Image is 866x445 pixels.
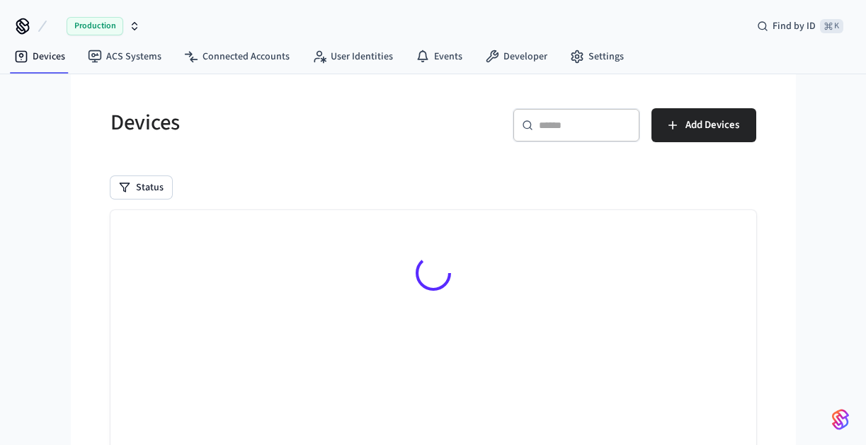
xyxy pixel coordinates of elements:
[301,44,404,69] a: User Identities
[404,44,474,69] a: Events
[820,19,843,33] span: ⌘ K
[67,17,123,35] span: Production
[559,44,635,69] a: Settings
[76,44,173,69] a: ACS Systems
[110,108,425,137] h5: Devices
[110,176,172,199] button: Status
[474,44,559,69] a: Developer
[685,116,739,134] span: Add Devices
[3,44,76,69] a: Devices
[832,408,849,431] img: SeamLogoGradient.69752ec5.svg
[773,19,816,33] span: Find by ID
[746,13,855,39] div: Find by ID⌘ K
[173,44,301,69] a: Connected Accounts
[651,108,756,142] button: Add Devices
